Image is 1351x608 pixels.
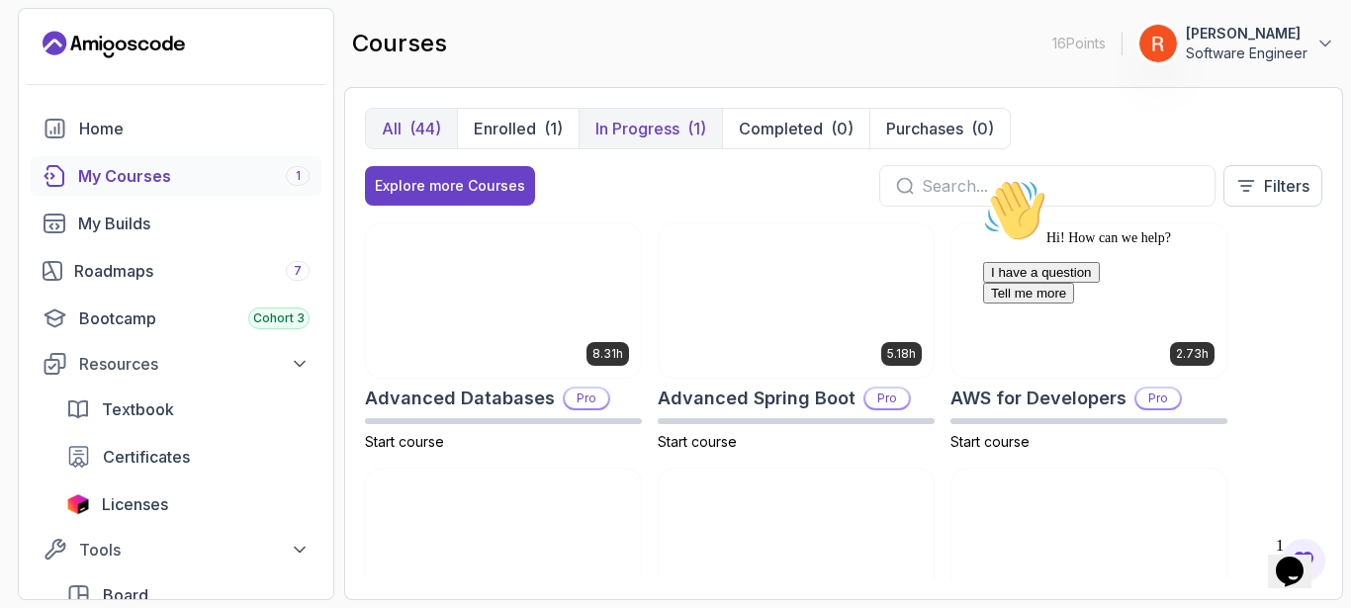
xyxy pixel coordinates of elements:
input: Search... [922,174,1199,198]
button: Tools [31,532,321,567]
span: Board [103,583,148,607]
button: Completed(0) [722,109,869,148]
a: courses [31,156,321,196]
a: home [31,109,321,148]
a: textbook [54,390,321,429]
span: Start course [658,433,737,450]
p: Software Engineer [1186,43,1307,63]
p: 16 Points [1052,34,1106,53]
div: Roadmaps [74,259,310,283]
button: Enrolled(1) [457,109,579,148]
p: 5.18h [887,346,916,362]
img: Advanced Spring Boot card [659,223,934,378]
button: user profile image[PERSON_NAME]Software Engineer [1138,24,1335,63]
button: Resources [31,346,321,382]
p: Purchases [886,117,963,140]
iframe: chat widget [975,171,1331,519]
button: I have a question [8,91,125,112]
p: [PERSON_NAME] [1186,24,1307,43]
div: Bootcamp [79,306,310,330]
div: My Courses [78,164,310,188]
span: 7 [294,263,302,279]
div: (0) [971,117,994,140]
span: Licenses [102,492,168,516]
img: Advanced Databases card [366,223,641,378]
img: jetbrains icon [66,494,90,514]
p: Pro [565,389,608,408]
div: My Builds [78,212,310,235]
div: Tools [79,538,310,562]
h2: courses [352,28,447,59]
a: licenses [54,484,321,524]
img: :wave: [8,8,71,71]
span: 1 [296,168,301,184]
div: (1) [687,117,706,140]
p: All [382,117,402,140]
a: certificates [54,437,321,477]
img: user profile image [1139,25,1177,62]
img: AWS for Developers card [951,223,1226,378]
h2: Advanced Databases [365,385,555,412]
span: Start course [950,433,1030,450]
button: Explore more Courses [365,166,535,206]
span: Cohort 3 [253,310,305,326]
iframe: chat widget [1268,529,1331,588]
div: (0) [831,117,854,140]
button: Purchases(0) [869,109,1010,148]
a: roadmaps [31,251,321,291]
h2: AWS for Developers [950,385,1126,412]
div: (44) [409,117,441,140]
button: In Progress(1) [579,109,722,148]
div: Home [79,117,310,140]
a: Landing page [43,29,185,60]
button: Filters [1223,165,1322,207]
a: bootcamp [31,299,321,338]
span: Textbook [102,397,174,421]
h2: Advanced Spring Boot [658,385,856,412]
div: Explore more Courses [375,176,525,196]
a: builds [31,204,321,243]
div: 👋Hi! How can we help?I have a questionTell me more [8,8,364,132]
div: (1) [544,117,563,140]
p: 8.31h [592,346,623,362]
p: Enrolled [474,117,536,140]
span: Start course [365,433,444,450]
button: Tell me more [8,112,99,132]
p: Pro [865,389,909,408]
div: Resources [79,352,310,376]
p: Completed [739,117,823,140]
span: Hi! How can we help? [8,59,196,74]
p: In Progress [595,117,679,140]
span: Certificates [103,445,190,469]
button: All(44) [366,109,457,148]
